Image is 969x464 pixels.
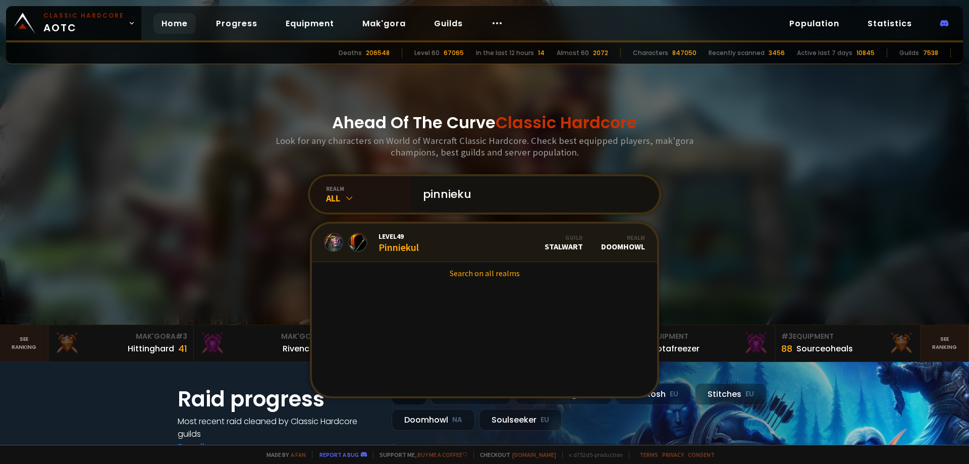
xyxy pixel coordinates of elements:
span: # 3 [781,331,793,341]
div: Notafreezer [651,342,699,355]
div: Sourceoheals [796,342,853,355]
div: realm [326,185,411,192]
a: Mak'gora [354,13,414,34]
div: Stitches [695,383,767,405]
div: Mak'Gora [200,331,333,342]
small: Classic Hardcore [43,11,124,20]
div: 2072 [593,48,608,58]
h1: Ahead Of The Curve [332,111,637,135]
div: Pinniekul [379,232,419,253]
span: Level 49 [379,232,419,241]
div: Equipment [636,331,769,342]
span: Support me, [373,451,467,458]
div: 206548 [366,48,390,58]
a: Consent [688,451,715,458]
div: Deaths [339,48,362,58]
a: Equipment [278,13,342,34]
div: Active last 7 days [797,48,852,58]
a: a fan [291,451,306,458]
span: Classic Hardcore [496,111,637,134]
a: Seeranking [921,325,969,362]
div: Recently scanned [709,48,765,58]
div: Hittinghard [128,342,174,355]
a: Progress [208,13,265,34]
a: Mak'Gora#2Rivench100 [194,325,339,362]
div: Soulseeker [479,409,562,431]
div: Equipment [781,331,914,342]
div: Nek'Rosh [616,383,691,405]
a: [DOMAIN_NAME] [512,451,556,458]
div: Characters [633,48,668,58]
div: Stalwart [545,234,583,251]
div: Doomhowl [601,234,645,251]
div: 14 [538,48,545,58]
small: NA [452,415,462,425]
div: Realm [601,234,645,241]
h4: Most recent raid cleaned by Classic Hardcore guilds [178,415,380,440]
div: Guilds [899,48,919,58]
small: EU [541,415,549,425]
div: Mak'Gora [55,331,187,342]
div: Almost 60 [557,48,589,58]
div: 10845 [856,48,875,58]
a: See all progress [178,441,243,452]
a: Privacy [662,451,684,458]
span: # 3 [176,331,187,341]
a: #3Equipment88Sourceoheals [775,325,921,362]
div: Rivench [283,342,314,355]
small: EU [745,389,754,399]
a: Level49PinniekulGuildStalwartRealmDoomhowl [312,224,657,262]
span: AOTC [43,11,124,35]
span: Checkout [473,451,556,458]
a: Buy me a coffee [417,451,467,458]
div: All [326,192,411,204]
small: EU [670,389,678,399]
div: Level 60 [414,48,440,58]
span: v. d752d5 - production [562,451,623,458]
div: 7538 [923,48,938,58]
a: Mak'Gora#3Hittinghard41 [48,325,194,362]
h3: Look for any characters on World of Warcraft Classic Hardcore. Check best equipped players, mak'g... [272,135,697,158]
div: 847050 [672,48,696,58]
div: Doomhowl [392,409,475,431]
a: #2Equipment88Notafreezer [630,325,775,362]
a: Classic HardcoreAOTC [6,6,141,40]
div: 3456 [769,48,785,58]
a: Report a bug [319,451,359,458]
div: 67065 [444,48,464,58]
a: Search on all realms [312,262,657,284]
div: Guild [545,234,583,241]
h1: Raid progress [178,383,380,415]
input: Search a character... [417,176,647,213]
span: Made by [260,451,306,458]
a: Home [153,13,196,34]
div: In the last 12 hours [476,48,534,58]
a: Terms [639,451,658,458]
a: Population [781,13,847,34]
div: 41 [178,342,187,355]
a: Statistics [859,13,920,34]
a: Guilds [426,13,471,34]
div: 88 [781,342,792,355]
